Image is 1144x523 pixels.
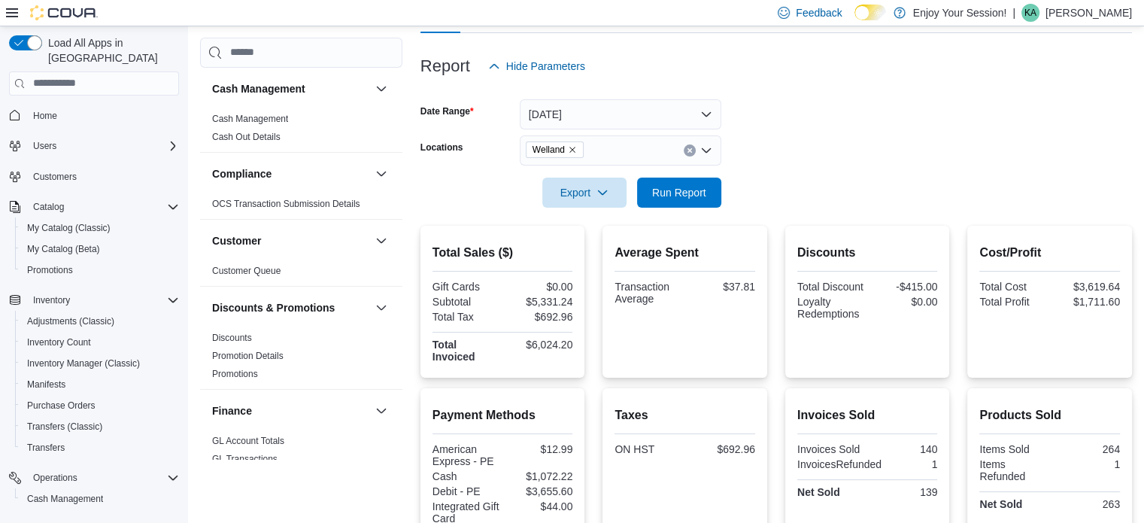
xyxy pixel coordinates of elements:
[979,296,1046,308] div: Total Profit
[21,354,146,372] a: Inventory Manager (Classic)
[27,107,63,125] a: Home
[21,376,71,394] a: Manifests
[870,296,937,308] div: $0.00
[27,469,83,487] button: Operations
[33,171,77,183] span: Customers
[1053,498,1120,510] div: 263
[30,5,98,20] img: Cova
[33,294,70,306] span: Inventory
[21,312,120,330] a: Adjustments (Classic)
[212,369,258,379] a: Promotions
[688,443,755,455] div: $692.96
[3,290,185,311] button: Inventory
[505,500,572,512] div: $44.00
[979,244,1120,262] h2: Cost/Profit
[372,80,390,98] button: Cash Management
[21,490,179,508] span: Cash Management
[870,486,937,498] div: 139
[27,198,179,216] span: Catalog
[15,437,185,458] button: Transfers
[372,299,390,317] button: Discounts & Promotions
[1024,4,1036,22] span: KA
[33,201,64,213] span: Catalog
[27,264,73,276] span: Promotions
[15,353,185,374] button: Inventory Manager (Classic)
[15,311,185,332] button: Adjustments (Classic)
[979,281,1046,293] div: Total Cost
[212,300,335,315] h3: Discounts & Promotions
[432,406,573,424] h2: Payment Methods
[27,357,140,369] span: Inventory Manager (Classic)
[432,244,573,262] h2: Total Sales ($)
[372,232,390,250] button: Customer
[854,20,855,21] span: Dark Mode
[21,219,179,237] span: My Catalog (Classic)
[432,296,499,308] div: Subtotal
[21,439,179,457] span: Transfers
[200,195,402,219] div: Compliance
[700,144,712,157] button: Open list of options
[420,105,474,117] label: Date Range
[27,106,179,125] span: Home
[432,443,499,467] div: American Express - PE
[870,281,937,293] div: -$415.00
[27,421,102,433] span: Transfers (Classic)
[212,266,281,276] a: Customer Queue
[505,470,572,482] div: $1,072.22
[212,265,281,277] span: Customer Queue
[27,469,179,487] span: Operations
[15,217,185,239] button: My Catalog (Classic)
[372,402,390,420] button: Finance
[432,281,499,293] div: Gift Cards
[420,141,463,154] label: Locations
[200,329,402,389] div: Discounts & Promotions
[200,432,402,474] div: Finance
[979,406,1120,424] h2: Products Sold
[27,442,65,454] span: Transfers
[854,5,886,20] input: Dark Mode
[212,454,278,464] a: GL Transactions
[21,418,108,436] a: Transfers (Classic)
[27,198,70,216] button: Catalog
[212,233,261,248] h3: Customer
[652,185,706,200] span: Run Report
[1053,443,1120,455] div: 264
[21,376,179,394] span: Manifests
[212,114,288,124] a: Cash Management
[212,113,288,125] span: Cash Management
[27,400,96,412] span: Purchase Orders
[797,281,864,293] div: Total Discount
[21,261,79,279] a: Promotions
[15,374,185,395] button: Manifests
[15,395,185,416] button: Purchase Orders
[614,406,755,424] h2: Taxes
[526,141,584,158] span: Welland
[212,333,252,343] a: Discounts
[432,311,499,323] div: Total Tax
[212,351,284,361] a: Promotion Details
[27,493,103,505] span: Cash Management
[200,262,402,286] div: Customer
[212,368,258,380] span: Promotions
[420,57,470,75] h3: Report
[27,222,111,234] span: My Catalog (Classic)
[27,167,179,186] span: Customers
[797,406,938,424] h2: Invoices Sold
[15,260,185,281] button: Promotions
[27,336,91,348] span: Inventory Count
[21,261,179,279] span: Promotions
[27,243,100,255] span: My Catalog (Beta)
[42,35,179,65] span: Load All Apps in [GEOGRAPHIC_DATA]
[212,332,252,344] span: Discounts
[21,219,117,237] a: My Catalog (Classic)
[506,59,585,74] span: Hide Parameters
[212,233,369,248] button: Customer
[27,315,114,327] span: Adjustments (Classic)
[21,418,179,436] span: Transfers (Classic)
[551,178,618,208] span: Export
[542,178,627,208] button: Export
[212,403,369,418] button: Finance
[568,145,577,154] button: Remove Welland from selection in this group
[15,239,185,260] button: My Catalog (Beta)
[212,199,360,209] a: OCS Transaction Submission Details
